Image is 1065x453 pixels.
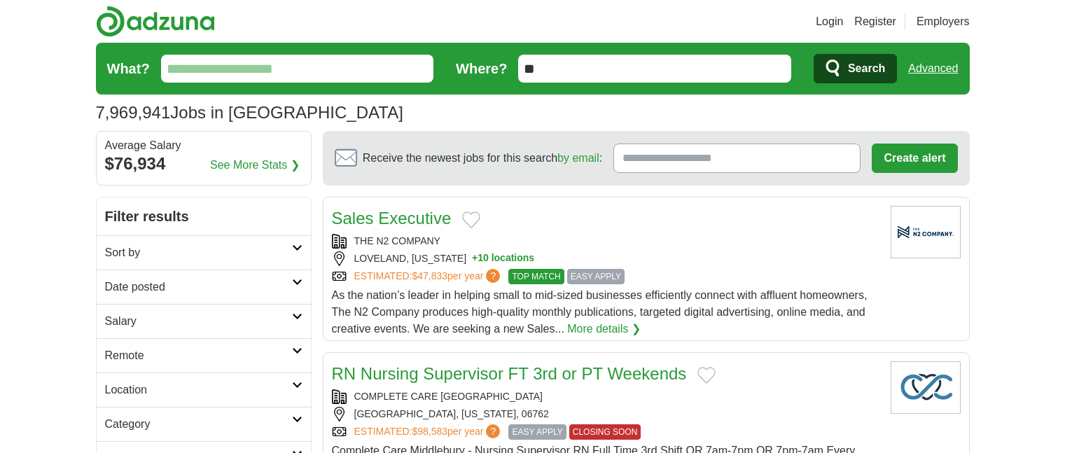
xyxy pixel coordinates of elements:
[814,54,897,83] button: Search
[332,364,687,383] a: RN Nursing Supervisor FT 3rd or PT Weekends
[97,235,311,270] a: Sort by
[567,321,641,337] a: More details ❯
[332,407,879,421] div: [GEOGRAPHIC_DATA], [US_STATE], 06762
[105,416,292,433] h2: Category
[848,55,885,83] span: Search
[697,367,716,384] button: Add to favorite jobs
[105,140,302,151] div: Average Salary
[105,313,292,330] h2: Salary
[96,103,403,122] h1: Jobs in [GEOGRAPHIC_DATA]
[363,150,602,167] span: Receive the newest jobs for this search :
[412,426,447,437] span: $98,583
[567,269,625,284] span: EASY APPLY
[412,270,447,281] span: $47,833
[486,269,500,283] span: ?
[354,424,503,440] a: ESTIMATED:$98,583per year?
[97,372,311,407] a: Location
[854,13,896,30] a: Register
[508,269,564,284] span: TOP MATCH
[96,6,215,37] img: Adzuna logo
[105,382,292,398] h2: Location
[917,13,970,30] a: Employers
[332,251,879,266] div: LOVELAND, [US_STATE]
[97,197,311,235] h2: Filter results
[354,269,503,284] a: ESTIMATED:$47,833per year?
[508,424,566,440] span: EASY APPLY
[472,251,534,266] button: +10 locations
[872,144,957,173] button: Create alert
[891,361,961,414] img: Company logo
[105,151,302,176] div: $76,934
[97,338,311,372] a: Remote
[97,407,311,441] a: Category
[107,58,150,79] label: What?
[472,251,478,266] span: +
[105,279,292,295] h2: Date posted
[332,389,879,404] div: COMPLETE CARE [GEOGRAPHIC_DATA]
[462,211,480,228] button: Add to favorite jobs
[816,13,843,30] a: Login
[557,152,599,164] a: by email
[97,270,311,304] a: Date posted
[105,244,292,261] h2: Sort by
[486,424,500,438] span: ?
[332,209,452,228] a: Sales Executive
[908,55,958,83] a: Advanced
[891,206,961,258] img: Company logo
[332,289,868,335] span: As the nation’s leader in helping small to mid-sized businesses efficiently connect with affluent...
[210,157,300,174] a: See More Stats ❯
[569,424,641,440] span: CLOSING SOON
[332,234,879,249] div: THE N2 COMPANY
[97,304,311,338] a: Salary
[456,58,507,79] label: Where?
[105,347,292,364] h2: Remote
[96,100,171,125] span: 7,969,941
